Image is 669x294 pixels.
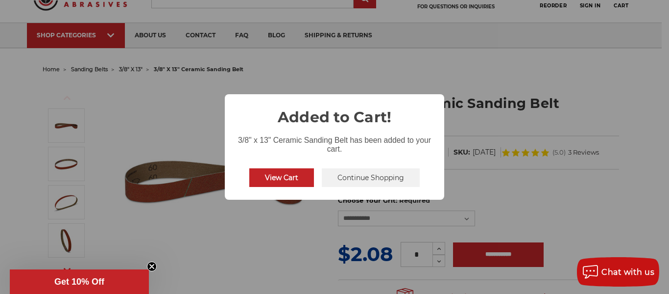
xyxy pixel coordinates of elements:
button: Continue Shopping [322,168,420,187]
span: Get 10% Off [54,277,104,287]
button: Close teaser [147,262,157,271]
h2: Added to Cart! [225,94,444,128]
button: View Cart [249,168,314,187]
span: Chat with us [601,267,654,277]
button: Chat with us [577,257,659,287]
div: 3/8" x 13" Ceramic Sanding Belt has been added to your cart. [225,128,444,156]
